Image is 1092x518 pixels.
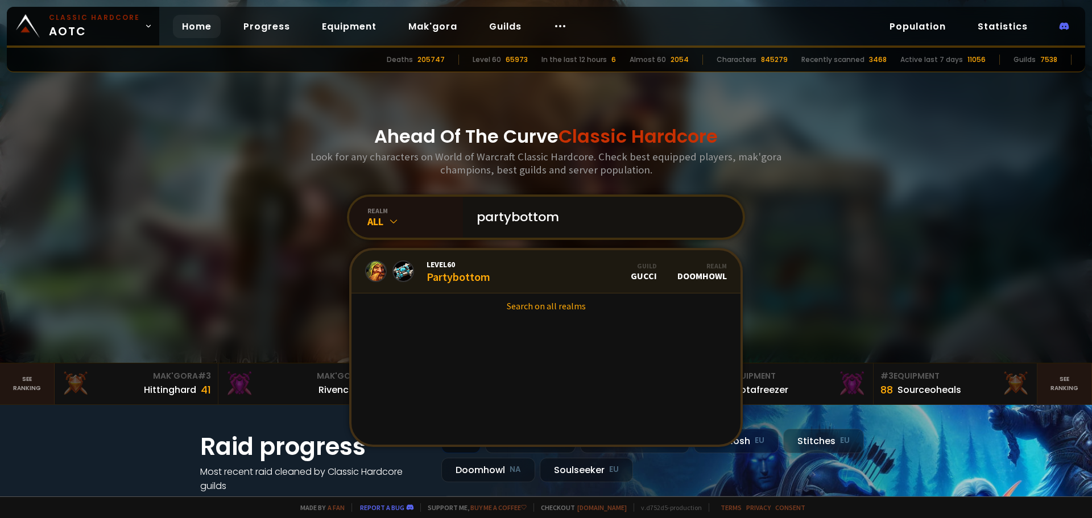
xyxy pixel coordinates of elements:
[967,55,986,65] div: 11056
[234,15,299,38] a: Progress
[577,503,627,512] a: [DOMAIN_NAME]
[198,370,211,382] span: # 3
[399,15,466,38] a: Mak'gora
[55,363,218,404] a: Mak'Gora#3Hittinghard41
[61,370,211,382] div: Mak'Gora
[710,363,874,404] a: #2Equipment88Notafreezer
[880,370,894,382] span: # 3
[480,15,531,38] a: Guilds
[631,262,657,281] div: Gucci
[473,55,501,65] div: Level 60
[717,370,866,382] div: Equipment
[427,259,490,270] span: Level 60
[506,55,528,65] div: 65973
[420,503,527,512] span: Support me,
[470,503,527,512] a: Buy me a coffee
[869,55,887,65] div: 3468
[367,206,463,215] div: realm
[470,197,729,238] input: Search a character...
[293,503,345,512] span: Made by
[611,55,616,65] div: 6
[541,55,607,65] div: In the last 12 hours
[306,150,786,176] h3: Look for any characters on World of Warcraft Classic Hardcore. Check best equipped players, mak'g...
[630,55,666,65] div: Almost 60
[775,503,805,512] a: Consent
[721,503,742,512] a: Terms
[441,458,535,482] div: Doomhowl
[201,382,211,397] div: 41
[1037,363,1092,404] a: Seeranking
[351,293,741,318] a: Search on all realms
[367,215,463,228] div: All
[540,458,633,482] div: Soulseeker
[374,123,718,150] h1: Ahead Of The Curve
[900,55,963,65] div: Active last 7 days
[631,262,657,270] div: Guild
[559,123,718,149] span: Classic Hardcore
[7,7,159,45] a: Classic HardcoreAOTC
[880,15,955,38] a: Population
[173,15,221,38] a: Home
[746,503,771,512] a: Privacy
[734,383,788,397] div: Notafreezer
[671,55,689,65] div: 2054
[510,464,521,475] small: NA
[609,464,619,475] small: EU
[840,435,850,446] small: EU
[717,55,756,65] div: Characters
[634,503,702,512] span: v. d752d5 - production
[200,429,428,465] h1: Raid progress
[761,55,788,65] div: 845279
[880,370,1030,382] div: Equipment
[874,363,1037,404] a: #3Equipment88Sourceoheals
[694,429,779,453] div: Nek'Rosh
[897,383,961,397] div: Sourceoheals
[200,465,428,493] h4: Most recent raid cleaned by Classic Hardcore guilds
[225,370,375,382] div: Mak'Gora
[755,435,764,446] small: EU
[49,13,140,23] small: Classic Hardcore
[783,429,864,453] div: Stitches
[318,383,354,397] div: Rivench
[218,363,382,404] a: Mak'Gora#2Rivench100
[328,503,345,512] a: a fan
[533,503,627,512] span: Checkout
[387,55,413,65] div: Deaths
[969,15,1037,38] a: Statistics
[144,383,196,397] div: Hittinghard
[801,55,864,65] div: Recently scanned
[1040,55,1057,65] div: 7538
[49,13,140,40] span: AOTC
[417,55,445,65] div: 205747
[351,250,741,293] a: Level60PartybottomGuildGucciRealmDoomhowl
[880,382,893,397] div: 88
[677,262,727,281] div: Doomhowl
[677,262,727,270] div: Realm
[313,15,386,38] a: Equipment
[360,503,404,512] a: Report a bug
[427,259,490,284] div: Partybottom
[1014,55,1036,65] div: Guilds
[200,494,274,507] a: See all progress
